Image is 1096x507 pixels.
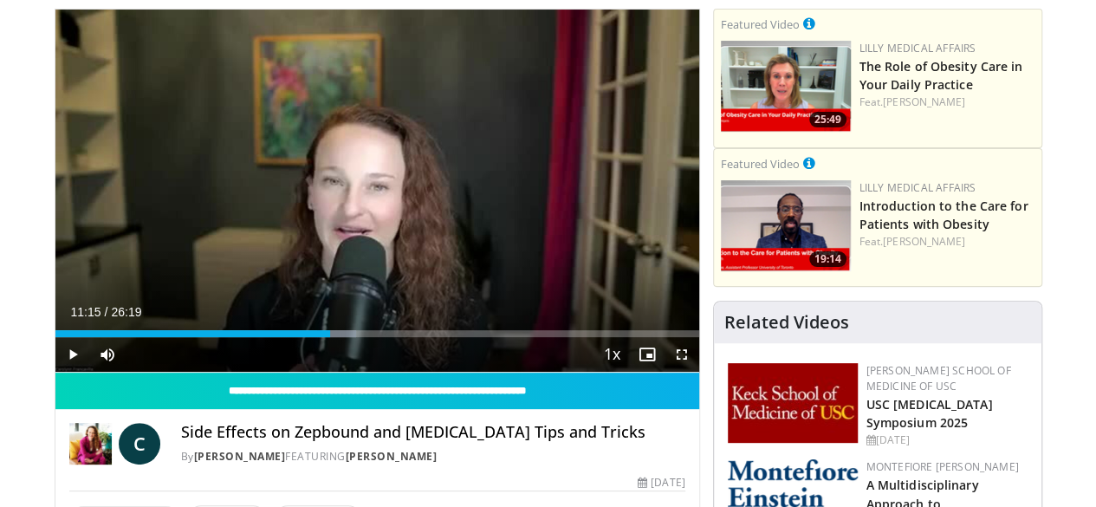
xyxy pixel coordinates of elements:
[181,449,685,465] div: By FEATURING
[721,180,851,271] img: acc2e291-ced4-4dd5-b17b-d06994da28f3.png.150x105_q85_crop-smart_upscale.png
[721,180,851,271] a: 19:14
[55,337,90,372] button: Play
[859,58,1023,93] a: The Role of Obesity Care in Your Daily Practice
[181,423,685,442] h4: Side Effects on Zepbound and [MEDICAL_DATA] Tips and Tricks
[859,198,1028,232] a: Introduction to the Care for Patients with Obesity
[721,41,851,132] a: 25:49
[346,449,438,464] a: [PERSON_NAME]
[859,234,1034,250] div: Feat.
[866,459,1019,474] a: Montefiore [PERSON_NAME]
[721,16,800,32] small: Featured Video
[105,305,108,319] span: /
[90,337,125,372] button: Mute
[866,432,1028,448] div: [DATE]
[721,156,800,172] small: Featured Video
[194,449,286,464] a: [PERSON_NAME]
[859,94,1034,110] div: Feat.
[595,337,630,372] button: Playback Rate
[630,337,665,372] button: Enable picture-in-picture mode
[809,112,846,127] span: 25:49
[111,305,141,319] span: 26:19
[809,251,846,267] span: 19:14
[71,305,101,319] span: 11:15
[665,337,699,372] button: Fullscreen
[69,423,112,465] img: Dr. Carolynn Francavilla
[724,312,849,333] h4: Related Videos
[859,41,976,55] a: Lilly Medical Affairs
[728,459,858,507] img: b0142b4c-93a1-4b58-8f91-5265c282693c.png.150x105_q85_autocrop_double_scale_upscale_version-0.2.png
[859,180,976,195] a: Lilly Medical Affairs
[866,363,1011,393] a: [PERSON_NAME] School of Medicine of USC
[721,41,851,132] img: e1208b6b-349f-4914-9dd7-f97803bdbf1d.png.150x105_q85_crop-smart_upscale.png
[55,330,699,337] div: Progress Bar
[638,475,684,491] div: [DATE]
[119,423,160,465] a: C
[866,396,993,431] a: USC [MEDICAL_DATA] Symposium 2025
[883,234,965,249] a: [PERSON_NAME]
[728,363,858,443] img: 7b941f1f-d101-407a-8bfa-07bd47db01ba.png.150x105_q85_autocrop_double_scale_upscale_version-0.2.jpg
[55,10,699,373] video-js: Video Player
[883,94,965,109] a: [PERSON_NAME]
